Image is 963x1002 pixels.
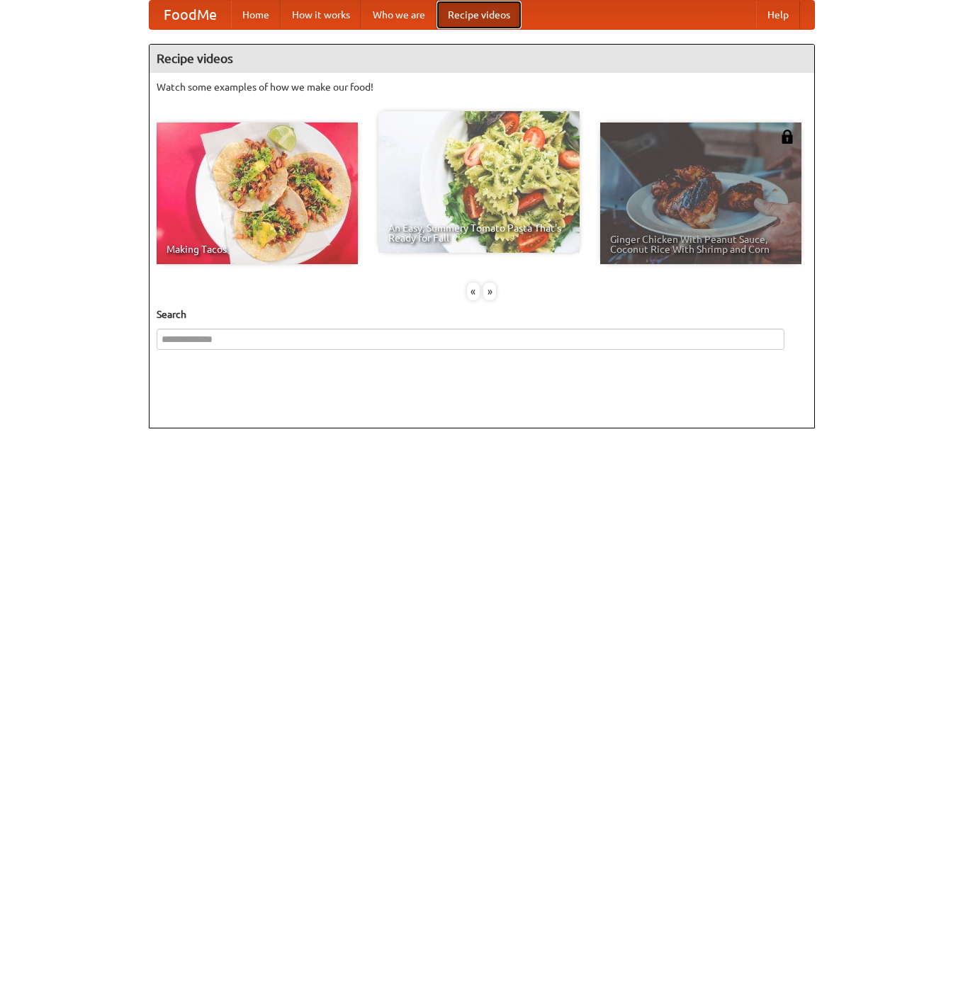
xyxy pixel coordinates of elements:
h4: Recipe videos [150,45,814,73]
a: Who we are [361,1,437,29]
a: How it works [281,1,361,29]
a: Recipe videos [437,1,522,29]
img: 483408.png [780,130,794,144]
p: Watch some examples of how we make our food! [157,80,807,94]
a: Help [756,1,800,29]
h5: Search [157,307,807,321]
a: Home [231,1,281,29]
a: FoodMe [150,1,231,29]
div: « [467,283,480,300]
a: Making Tacos [157,123,358,264]
span: Making Tacos [167,244,348,254]
div: » [483,283,496,300]
span: An Easy, Summery Tomato Pasta That's Ready for Fall [388,223,570,243]
a: An Easy, Summery Tomato Pasta That's Ready for Fall [378,111,580,253]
